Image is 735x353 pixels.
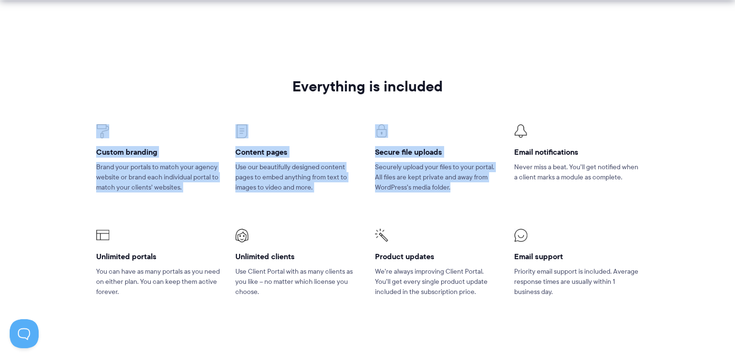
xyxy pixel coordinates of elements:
[96,162,221,192] p: Brand your portals to match your agency website or brand each individual portal to match your cli...
[96,147,221,157] h4: Custom branding
[375,124,388,137] img: Client Portal Icons
[235,251,360,262] h4: Unlimited clients
[514,147,639,157] h4: Email notifications
[375,147,500,157] h4: Secure file uploads
[96,229,109,242] img: Client Portal Icons
[235,229,248,242] img: Client Portal Icons
[96,251,221,262] h4: Unlimited portals
[375,266,500,297] p: We’re always improving Client Portal. You’ll get every single product update included in the subs...
[235,147,360,157] h4: Content pages
[375,162,500,192] p: Securely upload your files to your portal. All files are kept private and away from WordPress’s m...
[10,319,39,348] iframe: Toggle Customer Support
[96,78,639,94] h2: Everything is included
[96,124,109,138] img: Client Portal Icons
[235,162,360,192] p: Use our beautifully designed content pages to embed anything from text to images to video and more.
[514,251,639,262] h4: Email support
[375,251,500,262] h4: Product updates
[514,229,527,242] img: Client Portal Icons
[235,266,360,297] p: Use Client Portal with as many clients as you like – no matter which license you choose.
[514,266,639,297] p: Priority email support is included. Average response times are usually within 1 business day.
[375,229,388,242] img: Client Portal Icons
[514,124,527,138] img: Client Portal Icon
[514,162,639,182] p: Never miss a beat. You’ll get notified when a client marks a module as complete.
[235,124,248,138] img: Client Portal Icons
[96,266,221,297] p: You can have as many portals as you need on either plan. You can keep them active forever.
